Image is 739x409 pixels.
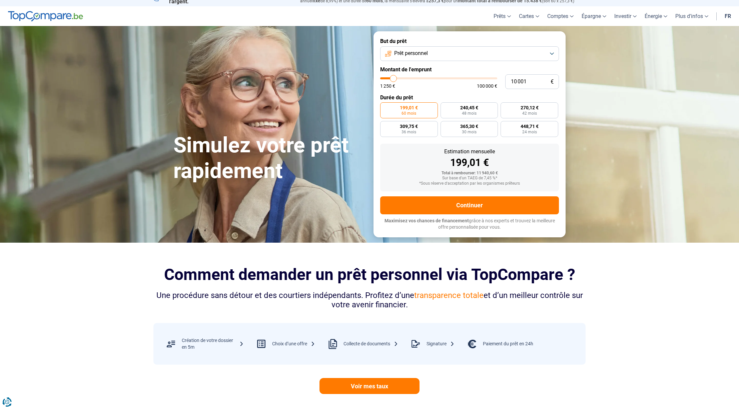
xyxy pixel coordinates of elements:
span: 270,12 € [521,105,539,110]
label: Durée du prêt [380,94,559,101]
a: Cartes [515,6,543,26]
div: Estimation mensuelle [386,149,554,154]
span: 240,45 € [460,105,478,110]
div: Une procédure sans détour et des courtiers indépendants. Profitez d’une et d’un meilleur contrôle... [153,291,586,310]
span: 36 mois [402,130,416,134]
div: 199,01 € [386,158,554,168]
span: 42 mois [522,111,537,115]
h2: Comment demander un prêt personnel via TopCompare ? [153,265,586,284]
div: Création de votre dossier en 5m [182,337,244,350]
span: Prêt personnel [394,50,428,57]
span: € [551,79,554,85]
a: Investir [610,6,641,26]
a: Énergie [641,6,671,26]
div: Collecte de documents [343,341,398,347]
span: Maximisez vos chances de financement [385,218,469,223]
img: TopCompare [8,11,83,22]
div: Sur base d'un TAEG de 7,45 %* [386,176,554,181]
span: 448,71 € [521,124,539,129]
a: Épargne [578,6,610,26]
span: 309,75 € [400,124,418,129]
a: Comptes [543,6,578,26]
span: 30 mois [462,130,477,134]
span: 48 mois [462,111,477,115]
div: Paiement du prêt en 24h [483,341,533,347]
div: Choix d’une offre [272,341,315,347]
span: 199,01 € [400,105,418,110]
span: 365,30 € [460,124,478,129]
span: 24 mois [522,130,537,134]
span: 60 mois [402,111,416,115]
span: 1 250 € [380,84,395,88]
p: grâce à nos experts et trouvez la meilleure offre personnalisée pour vous. [380,218,559,231]
button: Prêt personnel [380,46,559,61]
span: transparence totale [414,291,484,300]
button: Continuer [380,196,559,214]
span: 100 000 € [477,84,497,88]
a: fr [721,6,735,26]
div: Signature [427,341,455,347]
div: Total à rembourser: 11 940,60 € [386,171,554,176]
a: Plus d'infos [671,6,712,26]
a: Prêts [490,6,515,26]
h1: Simulez votre prêt rapidement [173,133,365,184]
label: Montant de l'emprunt [380,66,559,73]
a: Voir mes taux [319,378,420,394]
label: But du prêt [380,38,559,44]
div: *Sous réserve d'acceptation par les organismes prêteurs [386,181,554,186]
